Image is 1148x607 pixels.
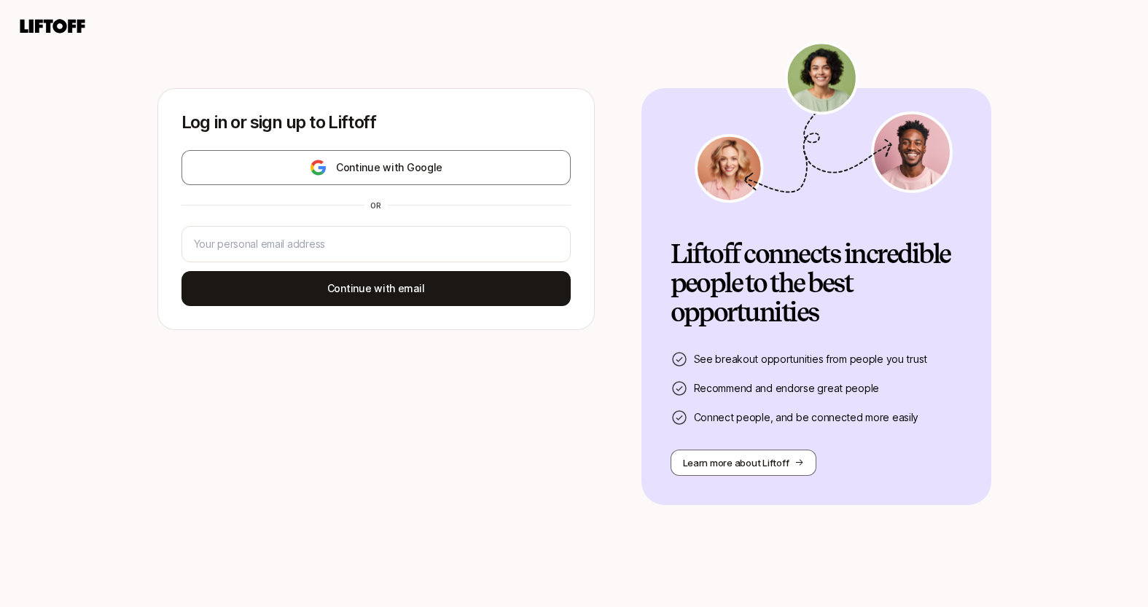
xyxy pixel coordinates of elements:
[694,409,919,426] p: Connect people, and be connected more easily
[692,41,955,203] img: signup-banner
[194,235,552,253] input: Your personal email address
[364,200,388,211] div: or
[181,112,571,133] p: Log in or sign up to Liftoff
[671,240,962,327] h2: Liftoff connects incredible people to the best opportunities
[694,351,928,368] p: See breakout opportunities from people you trust
[671,450,817,476] button: Learn more about Liftoff
[309,159,327,176] img: google-logo
[181,150,571,185] button: Continue with Google
[694,380,879,397] p: Recommend and endorse great people
[181,271,571,306] button: Continue with email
